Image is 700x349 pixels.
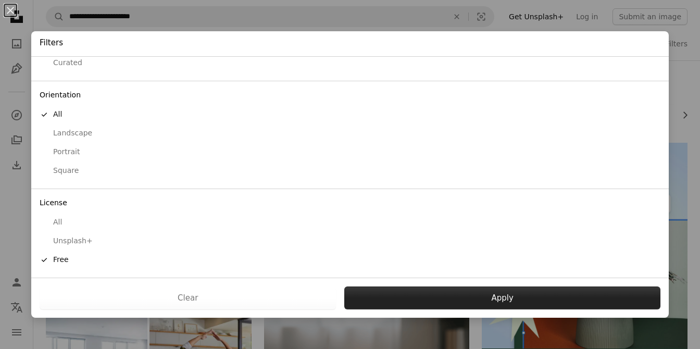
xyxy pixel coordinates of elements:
button: All [31,105,669,124]
div: Curated [40,58,660,68]
button: Portrait [31,143,669,161]
div: Unsplash+ [40,236,660,246]
button: Free [31,251,669,269]
div: Landscape [40,128,660,139]
div: Square [40,166,660,176]
button: Square [31,161,669,180]
button: Curated [31,54,669,72]
button: Landscape [31,124,669,143]
div: Portrait [40,147,660,157]
div: Free [40,255,660,265]
div: All [40,217,660,228]
button: Apply [344,286,660,309]
h4: Filters [40,38,63,48]
div: Orientation [31,85,669,105]
button: Clear [40,286,336,309]
div: All [40,109,660,120]
button: All [31,213,669,232]
button: Unsplash+ [31,232,669,251]
div: License [31,193,669,213]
